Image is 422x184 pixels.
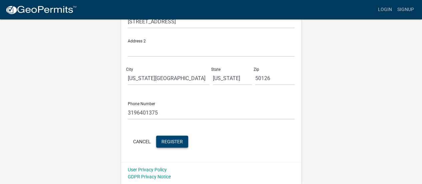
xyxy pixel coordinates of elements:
button: Register [156,136,188,148]
a: User Privacy Policy [128,167,167,172]
span: Register [161,139,183,144]
button: Cancel [128,136,156,148]
a: GDPR Privacy Notice [128,174,171,179]
a: Login [375,3,395,16]
a: Signup [395,3,417,16]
